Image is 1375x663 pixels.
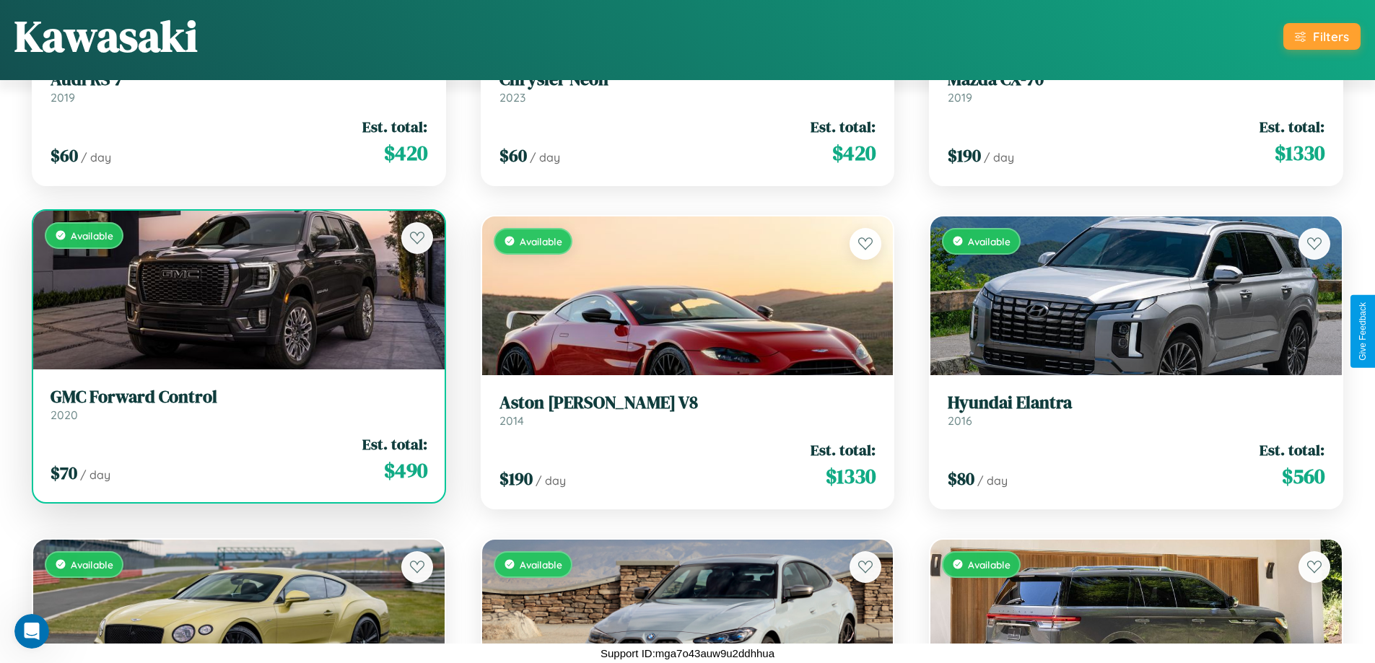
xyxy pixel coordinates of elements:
[1282,462,1324,491] span: $ 560
[948,392,1324,428] a: Hyundai Elantra2016
[71,558,113,571] span: Available
[536,473,566,488] span: / day
[499,392,876,413] h3: Aston [PERSON_NAME] V8
[832,139,876,167] span: $ 420
[948,467,974,491] span: $ 80
[51,387,427,422] a: GMC Forward Control2020
[51,387,427,408] h3: GMC Forward Control
[530,150,560,164] span: / day
[1283,23,1361,50] button: Filters
[14,6,198,66] h1: Kawasaki
[499,144,527,167] span: $ 60
[977,473,1008,488] span: / day
[520,235,562,247] span: Available
[51,408,78,422] span: 2020
[51,461,77,485] span: $ 70
[968,558,1010,571] span: Available
[80,467,110,482] span: / day
[1358,302,1368,361] div: Give Feedback
[811,116,876,137] span: Est. total:
[51,90,75,105] span: 2019
[948,90,972,105] span: 2019
[499,69,876,105] a: Chrysler Neon2023
[601,644,774,663] p: Support ID: mga7o43auw9u2ddhhua
[948,69,1324,90] h3: Mazda CX-70
[499,392,876,428] a: Aston [PERSON_NAME] V82014
[948,144,981,167] span: $ 190
[499,69,876,90] h3: Chrysler Neon
[362,116,427,137] span: Est. total:
[968,235,1010,247] span: Available
[51,69,427,90] h3: Audi RS 7
[51,69,427,105] a: Audi RS 72019
[520,558,562,571] span: Available
[811,439,876,460] span: Est. total:
[14,614,49,649] iframe: Intercom live chat
[81,150,111,164] span: / day
[1260,439,1324,460] span: Est. total:
[948,69,1324,105] a: Mazda CX-702019
[1275,139,1324,167] span: $ 1330
[826,462,876,491] span: $ 1330
[984,150,1014,164] span: / day
[384,139,427,167] span: $ 420
[499,467,533,491] span: $ 190
[362,434,427,455] span: Est. total:
[71,229,113,242] span: Available
[948,392,1324,413] h3: Hyundai Elantra
[1260,116,1324,137] span: Est. total:
[51,144,78,167] span: $ 60
[384,456,427,485] span: $ 490
[1313,29,1349,44] div: Filters
[499,90,525,105] span: 2023
[499,413,524,428] span: 2014
[948,413,972,428] span: 2016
